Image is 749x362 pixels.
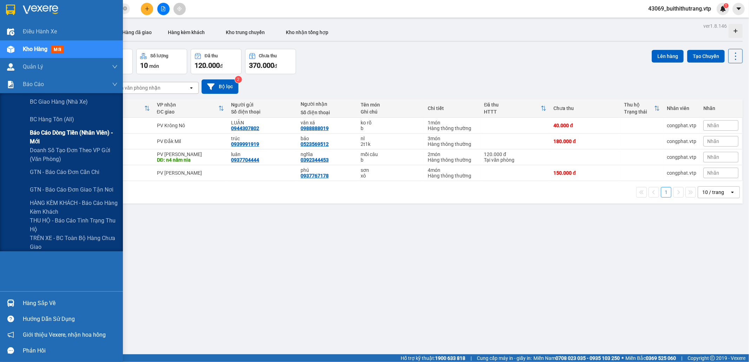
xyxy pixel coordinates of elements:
[301,167,354,173] div: phú
[157,123,224,128] div: PV Krông Nô
[435,355,465,361] strong: 1900 633 818
[646,355,676,361] strong: 0369 525 060
[226,30,265,35] span: Kho trung chuyển
[23,345,118,356] div: Phản hồi
[23,330,106,339] span: Giới thiệu Vexere, nhận hoa hồng
[195,61,220,70] span: 120.000
[157,151,224,157] div: PV [PERSON_NAME]
[173,3,186,15] button: aim
[667,138,696,144] div: congphat.vtp
[231,109,294,115] div: Số điện thoại
[484,151,547,157] div: 120.000 đ
[177,6,182,11] span: aim
[7,28,14,35] img: warehouse-icon
[428,136,477,141] div: 3 món
[123,6,127,11] span: close-circle
[484,102,541,108] div: Đã thu
[732,3,745,15] button: caret-down
[191,49,242,74] button: Đã thu120.000đ
[428,151,477,157] div: 2 món
[428,141,477,147] div: Hàng thông thường
[23,62,43,71] span: Quản Lý
[189,85,194,91] svg: open
[157,109,219,115] div: ĐC giao
[533,354,620,362] span: Miền Nam
[6,5,15,15] img: logo-vxr
[30,115,74,124] span: BC hàng tồn (all)
[231,102,294,108] div: Người gửi
[624,109,654,115] div: Trạng thái
[141,3,153,15] button: plus
[157,157,224,163] div: DĐ: n4 nâm nia
[161,6,166,11] span: file-add
[205,53,218,58] div: Đã thu
[702,189,724,196] div: 10 / trang
[553,138,617,144] div: 180.000 đ
[622,357,624,360] span: ⚪️
[30,97,88,106] span: BC giao hàng (nhà xe)
[301,136,354,141] div: bảo
[625,354,676,362] span: Miền Bắc
[556,355,620,361] strong: 0708 023 035 - 0935 103 250
[428,125,477,131] div: Hàng thông thường
[231,136,294,141] div: trúc
[112,84,160,91] div: Chọn văn phòng nhận
[231,157,259,163] div: 0937704444
[140,61,148,70] span: 10
[7,347,14,354] span: message
[23,80,44,89] span: Báo cáo
[401,354,465,362] span: Hỗ trợ kỹ thuật:
[301,110,354,115] div: Số điện thoại
[301,101,354,107] div: Người nhận
[687,50,725,63] button: Tạo Chuyến
[168,30,205,35] span: Hàng kèm khách
[361,125,421,131] div: b
[471,354,472,362] span: |
[220,63,223,69] span: đ
[23,27,57,36] span: Điều hành xe
[361,102,421,108] div: Tên món
[736,6,742,12] span: caret-down
[153,99,228,118] th: Toggle SortBy
[231,125,259,131] div: 0944307802
[157,3,170,15] button: file-add
[30,199,118,216] span: HÀNG KÈM KHÁCH - Báo cáo hàng kèm khách
[112,82,118,87] span: down
[730,189,735,195] svg: open
[481,99,550,118] th: Toggle SortBy
[301,157,329,163] div: 0392344453
[707,154,719,160] span: Nhãn
[620,99,663,118] th: Toggle SortBy
[428,120,477,125] div: 1 món
[667,170,696,176] div: congphat.vtp
[202,79,238,94] button: Bộ lọc
[117,24,157,41] button: Hàng đã giao
[361,120,421,125] div: ko rõ
[667,123,696,128] div: congphat.vtp
[553,105,617,111] div: Chưa thu
[286,30,328,35] span: Kho nhận tổng hợp
[681,354,682,362] span: |
[553,123,617,128] div: 40.000 đ
[7,316,14,322] span: question-circle
[729,24,743,38] div: Tạo kho hàng mới
[703,22,727,30] div: ver 1.8.146
[149,63,159,69] span: món
[643,4,717,13] span: 43069_buithithutrang.vtp
[661,187,671,198] button: 1
[23,314,118,324] div: Hướng dẫn sử dụng
[361,157,421,163] div: b
[428,157,477,163] div: Hàng thông thường
[231,141,259,147] div: 0939991919
[703,105,738,111] div: Nhãn
[720,6,726,12] img: icon-new-feature
[361,136,421,141] div: nl
[652,50,684,63] button: Lên hàng
[157,102,219,108] div: VP nhận
[710,356,715,361] span: copyright
[724,3,729,8] sup: 1
[30,128,118,146] span: Báo cáo dòng tiền (nhân viên) - mới
[553,170,617,176] div: 150.000 đ
[301,151,354,157] div: nghĩa
[477,354,532,362] span: Cung cấp máy in - giấy in:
